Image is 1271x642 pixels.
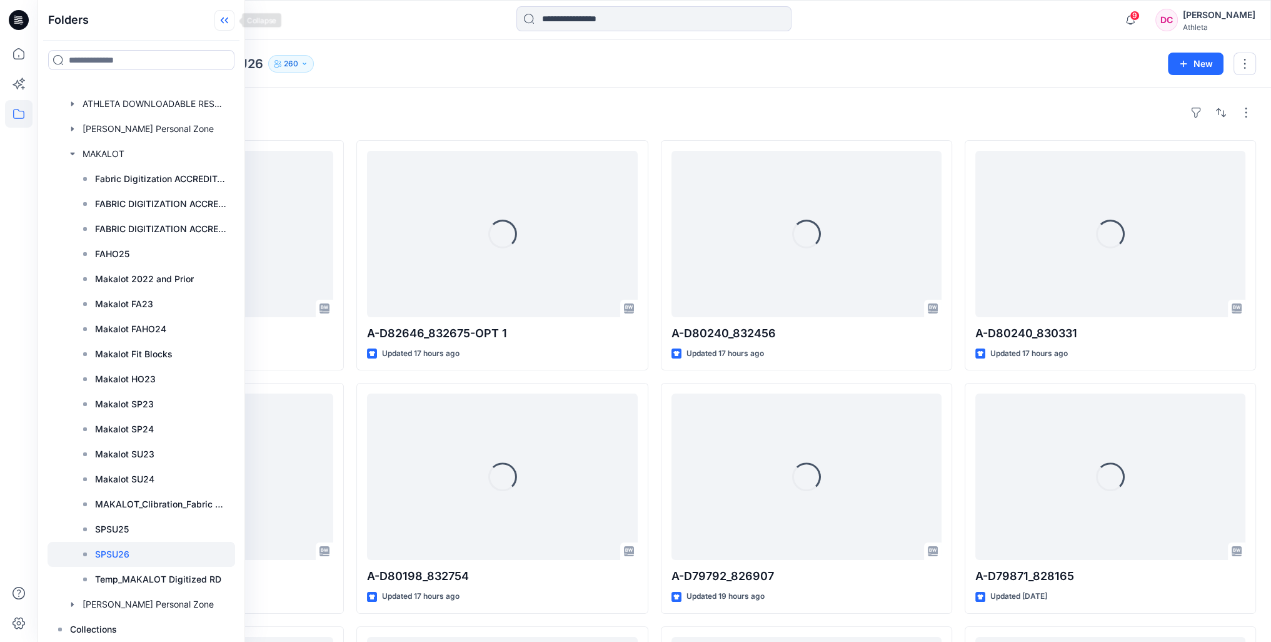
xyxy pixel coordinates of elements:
p: Makalot FAHO24 [95,322,166,337]
p: 260 [284,57,298,71]
p: Makalot Fit Blocks [95,347,173,362]
button: 260 [268,55,314,73]
p: Updated 19 hours ago [686,590,765,603]
p: Makalot 2022 and Prior [95,272,194,287]
p: Updated 17 hours ago [686,347,764,360]
p: FABRIC DIGITIZATION ACCREDITATION: 2nd Batch [95,222,228,237]
p: Makalot HO23 [95,372,156,387]
p: A-D82646_832675-OPT 1 [367,325,637,342]
p: Makalot SU23 [95,447,154,462]
p: Makalot SP24 [95,422,154,437]
p: Temp_MAKALOT Digitized RD [95,572,221,587]
div: Athleta [1183,23,1255,32]
p: MAKALOT_Clibration_Fabric Digitization Accreditation [95,497,228,512]
p: Updated [DATE] [990,590,1047,603]
p: Makalot FA23 [95,297,153,312]
p: A-D79871_828165 [975,568,1245,585]
p: Updated 17 hours ago [990,347,1068,360]
p: A-D79792_826907 [671,568,942,585]
p: A-D80198_832754 [367,568,637,585]
p: A-D80240_830331 [975,325,1245,342]
p: Fabric Digitization ACCREDITATION [95,171,228,186]
p: Makalot SU24 [95,472,154,487]
p: FAHO25 [95,247,129,262]
button: New [1168,53,1223,75]
p: Collections [70,622,117,637]
div: [PERSON_NAME] [1183,8,1255,23]
p: A-D80240_832456 [671,325,942,342]
p: SPSU25 [95,522,129,537]
p: Makalot SP23 [95,397,154,412]
p: Updated 17 hours ago [382,590,460,603]
p: Updated 17 hours ago [382,347,460,360]
p: SPSU26 [95,547,129,562]
p: FABRIC DIGITIZATION ACCREDITATION: 1st Batch [95,196,228,211]
span: 9 [1130,11,1140,21]
div: DC [1155,9,1178,31]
